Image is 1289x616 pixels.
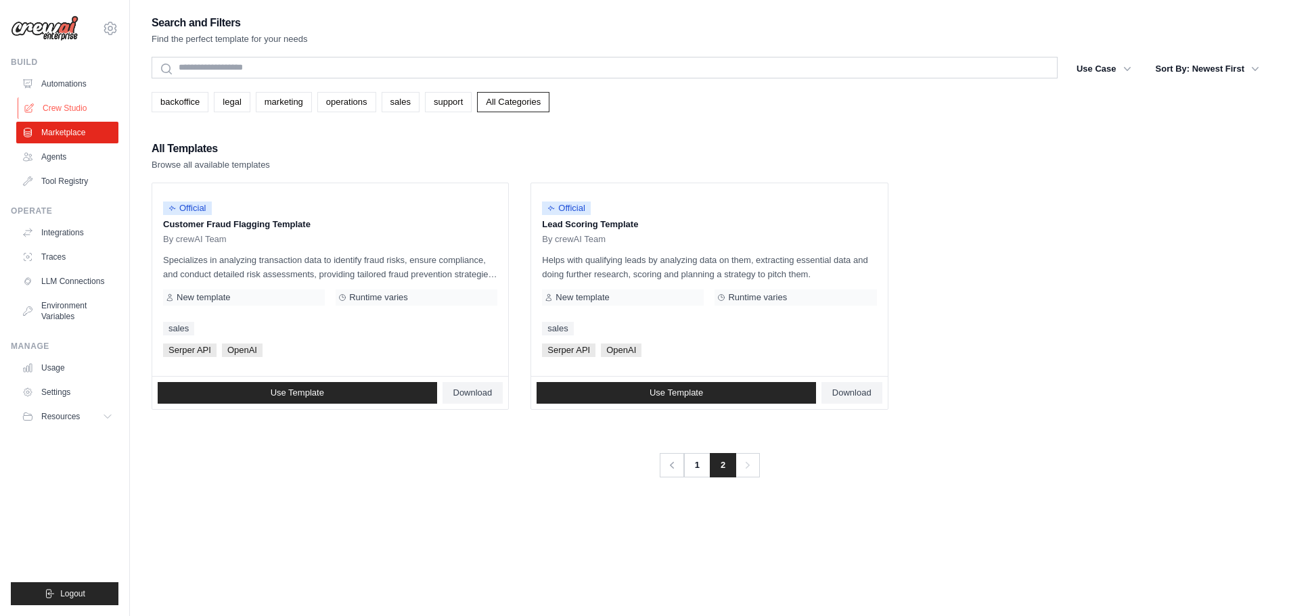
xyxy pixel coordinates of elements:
[163,234,227,245] span: By crewAI Team
[556,292,609,303] span: New template
[152,32,308,46] p: Find the perfect template for your needs
[152,14,308,32] h2: Search and Filters
[1068,57,1139,81] button: Use Case
[349,292,408,303] span: Runtime varies
[710,453,736,477] span: 2
[16,222,118,243] a: Integrations
[256,92,312,112] a: marketing
[16,73,118,95] a: Automations
[832,387,872,398] span: Download
[542,202,591,215] span: Official
[16,381,118,403] a: Settings
[16,122,118,143] a: Marketplace
[425,92,472,112] a: support
[11,582,118,605] button: Logout
[16,170,118,192] a: Tool Registry
[163,218,497,231] p: Customer Fraud Flagging Template
[16,270,118,292] a: LLM Connections
[152,158,270,172] p: Browse all available templates
[16,357,118,379] a: Usage
[222,343,263,357] span: OpenAI
[163,253,497,281] p: Specializes in analyzing transaction data to identify fraud risks, ensure compliance, and conduct...
[16,146,118,168] a: Agents
[542,253,876,281] p: Helps with qualifying leads by analyzing data on them, extracting essential data and doing furthe...
[163,202,212,215] span: Official
[152,92,208,112] a: backoffice
[152,139,270,158] h2: All Templates
[11,206,118,216] div: Operate
[177,292,230,303] span: New template
[382,92,420,112] a: sales
[443,382,503,404] a: Download
[1148,57,1267,81] button: Sort By: Newest First
[163,343,217,357] span: Serper API
[158,382,437,404] a: Use Template
[542,234,606,245] span: By crewAI Team
[16,295,118,327] a: Environment Variables
[650,387,703,398] span: Use Template
[16,406,118,427] button: Resources
[214,92,250,112] a: legal
[542,218,876,231] p: Lead Scoring Template
[11,57,118,68] div: Build
[41,411,80,422] span: Resources
[18,97,120,119] a: Crew Studio
[317,92,376,112] a: operations
[537,382,816,404] a: Use Template
[11,341,118,352] div: Manage
[453,387,493,398] span: Download
[163,322,194,335] a: sales
[821,382,882,404] a: Download
[601,343,641,357] span: OpenAI
[477,92,549,112] a: All Categories
[16,246,118,268] a: Traces
[728,292,787,303] span: Runtime varies
[542,343,595,357] span: Serper API
[683,453,710,477] a: 1
[542,322,573,335] a: sales
[60,588,85,599] span: Logout
[659,453,760,477] nav: Pagination
[271,387,324,398] span: Use Template
[11,16,78,41] img: Logo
